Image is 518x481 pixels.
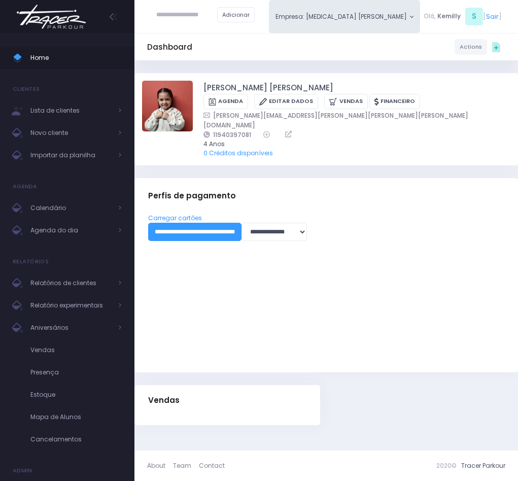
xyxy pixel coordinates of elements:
a: Contact [199,457,225,475]
span: Cancelamentos [30,433,122,446]
a: 11940397081 [203,130,251,140]
span: Presença [30,366,122,379]
a: Financeiro [369,94,420,110]
span: Vendas [148,396,180,405]
span: Vendas [30,343,122,357]
span: Aniversários [30,321,112,334]
a: Editar Dados [254,94,318,110]
a: 0 Créditos disponíveis [203,149,273,157]
img: Laura de oliveira Amorim [142,81,193,131]
a: Actions [455,39,487,54]
a: Tracer Parkour [461,461,505,470]
a: [PERSON_NAME][EMAIL_ADDRESS][PERSON_NAME][PERSON_NAME][PERSON_NAME][DOMAIN_NAME] [203,111,486,129]
span: Calendário [30,201,112,215]
span: Kemilly [437,12,461,21]
span: 2020© [436,461,457,470]
span: Olá, [424,12,436,21]
span: Relatório experimentais [30,299,112,312]
h5: Dashboard [147,43,192,52]
a: Carregar cartões [148,214,202,222]
a: Agenda [203,94,248,110]
a: Team [173,457,199,475]
span: Importar da planilha [30,149,112,162]
div: [ ] [420,6,505,27]
a: Vendas [324,94,367,110]
span: Mapa de Alunos [30,410,122,424]
a: About [147,457,173,475]
span: Home [30,51,122,64]
span: Lista de clientes [30,104,112,117]
span: Estoque [30,388,122,401]
h4: Relatórios [13,252,49,272]
span: S [465,8,483,25]
a: Sair [486,12,499,21]
span: Agenda do dia [30,224,112,237]
span: 4 Anos [203,140,498,149]
a: Adicionar [217,7,255,22]
h4: Admin [13,461,32,481]
a: [PERSON_NAME] [PERSON_NAME] [203,82,333,94]
span: Novo cliente [30,126,112,140]
span: Relatórios de clientes [30,277,112,290]
h4: Agenda [13,177,38,197]
h4: Clientes [13,79,40,99]
h3: Perfis de pagamento [148,181,236,211]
